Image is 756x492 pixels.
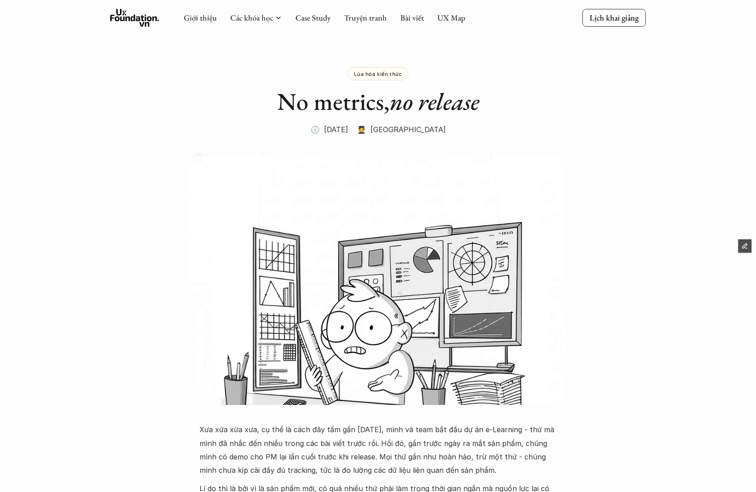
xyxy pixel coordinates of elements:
[738,239,752,253] button: Edit Framer Content
[230,13,273,23] a: Các khóa học
[437,13,465,23] a: UX Map
[199,87,557,116] h1: No metrics,
[344,13,387,23] a: Truyện tranh
[295,13,331,23] a: Case Study
[357,123,446,136] p: 🧑‍🎓 [GEOGRAPHIC_DATA]
[400,13,424,23] a: Bài viết
[311,123,348,136] p: 🕔 [DATE]
[590,13,639,23] p: Lịch khai giảng
[390,86,479,117] em: no release
[582,9,646,26] a: Lịch khai giảng
[354,71,402,77] p: Lúa hóa kiến thức
[199,423,557,477] p: Xưa xửa xừa xưa, cụ thể là cách đây tầm gần [DATE], mình và team bắt đầu dự án e-Learning - thứ m...
[184,13,217,23] a: Giới thiệu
